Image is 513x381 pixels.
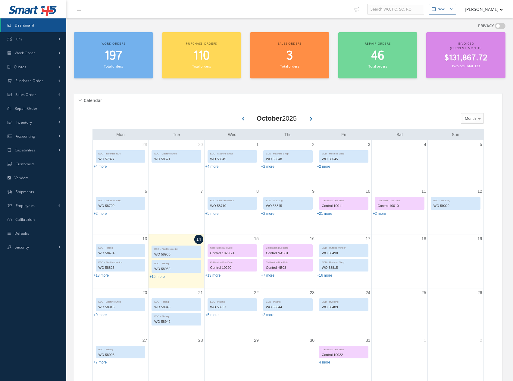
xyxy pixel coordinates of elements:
[372,140,427,187] td: October 4, 2025
[208,250,257,257] div: Control 10290-A
[261,313,274,317] a: Show 2 more events
[255,187,260,196] a: October 8, 2025
[340,131,347,138] a: Friday
[152,156,201,163] div: WO 58571
[260,140,316,187] td: October 2, 2025
[14,231,29,236] span: Defaults
[197,336,204,345] a: October 28, 2025
[278,41,301,46] span: Sales orders
[372,187,427,234] td: October 11, 2025
[194,235,203,244] a: October 14, 2025
[476,288,483,297] a: October 26, 2025
[264,259,312,264] div: Calibration Due Date
[96,346,145,351] div: EDD - Plating
[451,131,461,138] a: Sunday
[16,134,35,139] span: Accounting
[257,113,297,123] div: 2025
[319,346,368,351] div: Calibration Due Date
[1,18,66,32] a: Dashboard
[459,3,503,15] button: [PERSON_NAME]
[93,234,149,288] td: October 13, 2025
[458,41,474,46] span: Invoiced
[227,131,238,138] a: Wednesday
[96,264,145,271] div: WO 58825
[152,304,201,311] div: WO 58940
[476,187,483,196] a: October 12, 2025
[250,32,329,78] a: Sales orders 3 Total orders
[261,273,274,278] a: Show 7 more events
[208,304,257,311] div: WO 58957
[15,78,43,83] span: Purchase Order
[152,299,201,304] div: EDD - Plating
[193,47,210,65] span: 110
[316,234,372,288] td: October 17, 2025
[15,50,35,56] span: Work Order
[149,187,204,234] td: October 7, 2025
[365,41,390,46] span: Repair orders
[319,264,368,271] div: WO 58815
[105,47,122,65] span: 197
[208,299,257,304] div: EDD - Plating
[319,245,368,250] div: EDD - Outside Vendor
[368,64,387,68] small: Total orders
[94,164,107,169] a: Show 4 more events
[82,96,102,103] h5: Calendar
[205,164,219,169] a: Show 4 more events
[309,234,316,243] a: October 16, 2025
[204,288,260,336] td: October 22, 2025
[395,131,404,138] a: Saturday
[15,106,38,111] span: Repair Order
[14,175,29,180] span: Vendors
[93,140,149,187] td: September 29, 2025
[283,131,293,138] a: Thursday
[309,288,316,297] a: October 23, 2025
[427,187,483,234] td: October 12, 2025
[104,64,123,68] small: Total orders
[96,304,145,311] div: WO 58915
[319,202,368,209] div: Control 10011
[375,197,424,202] div: Calibration Due Date
[316,187,372,234] td: October 10, 2025
[94,313,107,317] a: Show 9 more events
[208,245,257,250] div: Calibration Due Date
[15,245,29,250] span: Security
[431,197,480,202] div: EDD - Invoicing
[317,164,330,169] a: Show 2 more events
[208,259,257,264] div: Calibration Due Date
[204,140,260,187] td: October 1, 2025
[420,234,427,243] a: October 18, 2025
[253,336,260,345] a: October 29, 2025
[264,304,312,311] div: WO 58644
[478,23,494,29] label: PRIVACY
[479,140,483,149] a: October 5, 2025
[367,140,372,149] a: October 3, 2025
[96,151,145,156] div: EDD - In-House NDT
[476,234,483,243] a: October 19, 2025
[367,4,424,15] input: Search WO, PO, SO, RO
[152,151,201,156] div: EDD - Machine Shop
[423,140,427,149] a: October 4, 2025
[426,32,505,78] a: Invoiced (Current Month) $131,867.72 Invoices Total: 133
[199,187,204,196] a: October 7, 2025
[141,234,149,243] a: October 13, 2025
[255,140,260,149] a: October 1, 2025
[364,336,372,345] a: October 31, 2025
[93,187,149,234] td: October 6, 2025
[172,131,181,138] a: Tuesday
[427,234,483,288] td: October 19, 2025
[317,360,330,364] a: Show 4 more events
[431,202,480,209] div: WO 59022
[149,234,204,288] td: October 14, 2025
[162,32,241,78] a: Purchase orders 110 Total orders
[152,260,201,265] div: EDD - Plating
[261,211,274,216] a: Show 2 more events
[143,187,148,196] a: October 6, 2025
[264,299,312,304] div: EDD - Plating
[152,246,201,251] div: EDD - Final Inspection
[261,164,274,169] a: Show 2 more events
[149,140,204,187] td: September 30, 2025
[264,264,312,271] div: Control HB03
[149,288,204,336] td: October 21, 2025
[152,265,201,272] div: WO 58932
[319,259,368,264] div: EDD - Machine Shop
